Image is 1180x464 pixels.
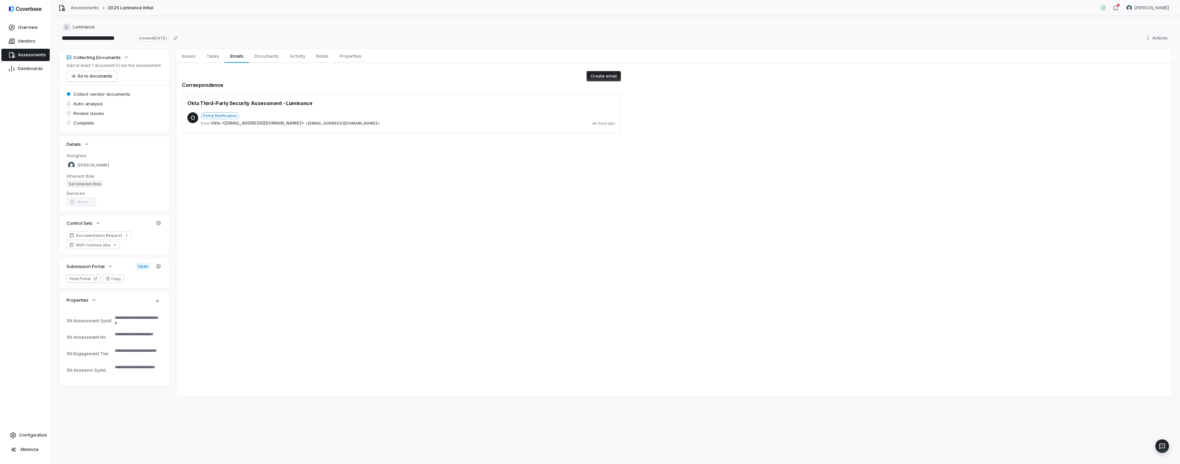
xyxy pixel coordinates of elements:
[1122,3,1173,13] button: Adeola Ajiginni avatar[PERSON_NAME]
[67,173,163,179] dt: Inherent Risk
[21,447,39,452] span: Minimize
[1,35,50,47] a: Vendors
[73,110,104,116] span: Review issues
[187,100,312,107] span: Okta Third-Party Security Assessment - Luminance
[211,120,380,126] span: >
[67,241,120,249] a: MVP Controls.xlsx
[211,120,304,126] span: Okta <[EMAIL_ADDRESS][DOMAIN_NAME]>
[1,62,50,75] a: Dashboards
[593,121,615,126] span: an hour ago
[76,242,110,248] span: MVP Controls.xlsx
[67,335,112,340] div: SN Assessment No
[73,24,95,30] span: Luminance
[73,101,103,107] span: Auto-analysis
[287,51,308,60] span: Activity
[204,51,222,60] span: Tasks
[67,368,112,373] div: SN Assessor SysId
[314,51,331,60] span: Notes
[182,81,621,89] h2: Correspondence
[64,294,99,306] button: Properties
[64,51,131,63] button: Collecting Documents
[67,181,103,187] span: Set Inherent Risk
[18,66,43,71] span: Dashboards
[337,51,364,60] span: Properties
[67,263,105,269] span: Submission Portal
[201,112,239,119] span: Portal Notification
[67,231,132,240] a: Documentation Request
[67,63,161,68] p: Add at least 1 document to run the assessment
[308,121,377,126] span: [EMAIL_ADDRESS][DOMAIN_NAME]
[67,152,163,159] dt: Assignee
[1,49,50,61] a: Assessments
[9,5,42,12] img: Coverbase logo
[67,275,100,283] button: View Portal
[73,91,130,97] span: Collect vendor documents
[67,220,93,226] span: Control Sets
[1143,33,1172,43] button: Actions
[78,163,109,168] span: [PERSON_NAME]
[64,138,91,150] button: Details
[76,233,122,238] span: Documentation Request
[3,443,48,456] button: Minimize
[19,432,47,438] span: Configuration
[108,5,153,11] span: 2025 Luminance Initial
[3,429,48,441] a: Configuration
[71,5,99,11] a: Assessments
[1,21,50,34] a: Overview
[67,351,112,356] div: SN Engagement Tier
[1126,5,1132,11] img: Adeola Ajiginni avatar
[68,162,75,169] img: Adeola Ajiginni avatar
[227,51,246,60] span: Emails
[103,275,123,283] button: Copy
[587,71,621,81] button: Create email
[67,318,112,323] div: SN Assessment SysId
[179,51,198,60] span: Issues
[18,25,38,30] span: Overview
[1135,5,1169,11] span: [PERSON_NAME]
[136,263,150,270] span: Open
[67,141,81,147] span: Details
[73,120,94,126] span: Complete
[18,52,46,58] span: Assessments
[67,297,88,303] span: Properties
[64,260,115,272] button: Submission Portal
[252,51,282,60] span: Documents
[61,21,97,33] button: LLuminance
[67,54,121,60] div: Collecting Documents
[64,217,103,229] button: Control Sets
[305,121,308,126] span: <
[67,190,163,196] dt: Services
[67,71,117,81] button: Go to documents
[18,38,35,44] span: Vendors
[169,32,182,44] button: Copy link
[201,121,208,126] span: from
[137,35,169,42] span: Created [DATE]
[187,112,198,123] span: O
